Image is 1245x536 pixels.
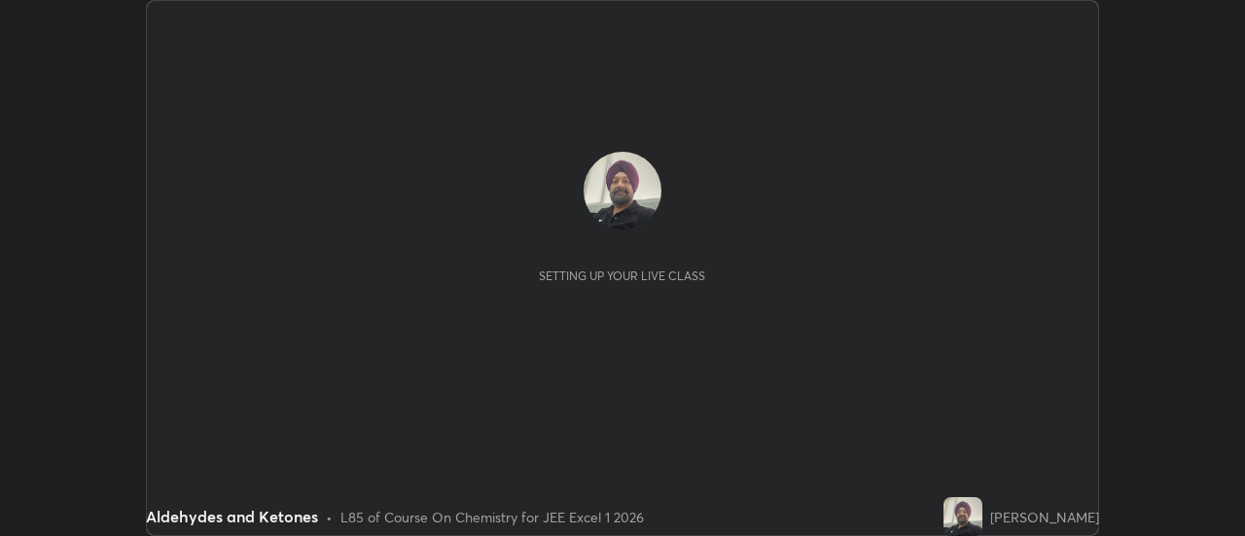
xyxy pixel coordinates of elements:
div: Setting up your live class [539,268,705,283]
div: • [326,507,333,527]
img: 3c111d6fb97f478eac34a0bd0f6d3866.jpg [943,497,982,536]
img: 3c111d6fb97f478eac34a0bd0f6d3866.jpg [584,152,661,230]
div: L85 of Course On Chemistry for JEE Excel 1 2026 [340,507,644,527]
div: [PERSON_NAME] [990,507,1099,527]
div: Aldehydes and Ketones [146,505,318,528]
